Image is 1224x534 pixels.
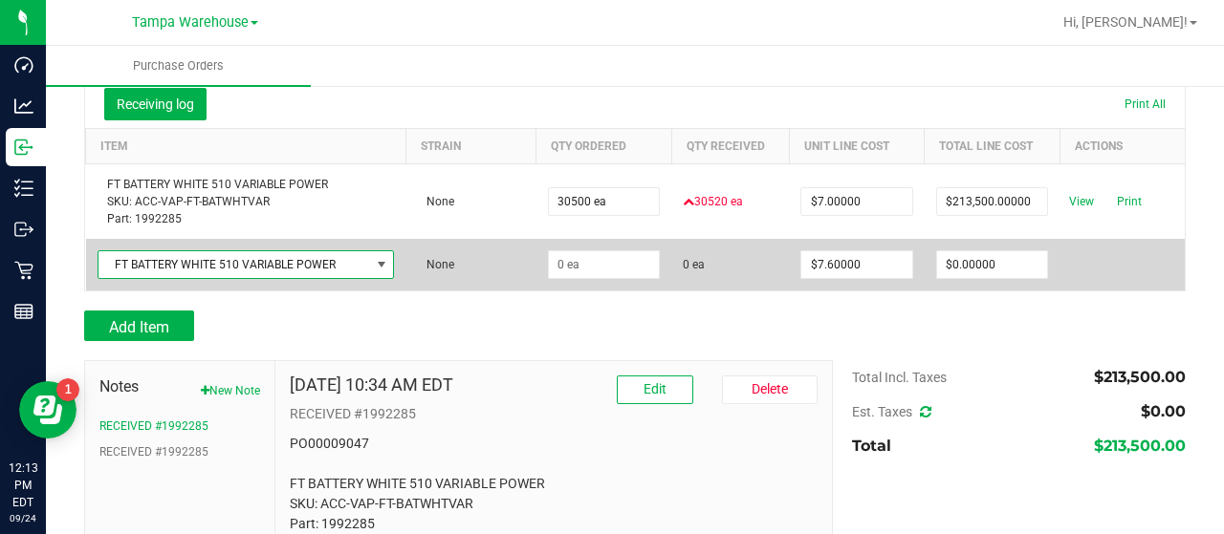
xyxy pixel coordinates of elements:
[46,46,311,86] a: Purchase Orders
[549,251,660,278] input: 0 ea
[1060,128,1185,163] th: Actions
[1094,368,1186,386] span: $213,500.00
[107,57,250,75] span: Purchase Orders
[98,251,370,278] span: FT BATTERY WHITE 510 VARIABLE POWER
[99,417,208,435] button: RECEIVED #1992285
[417,258,454,271] span: None
[99,375,260,398] span: Notes
[104,88,207,120] button: Receiving log
[789,128,925,163] th: Unit Line Cost
[98,176,395,227] div: FT BATTERY WHITE 510 VARIABLE POWER SKU: ACC-VAP-FT-BATWHTVAR Part: 1992285
[683,193,743,210] span: 30520 ea
[14,55,33,75] inline-svg: Dashboard
[14,96,33,116] inline-svg: Analytics
[201,382,260,399] button: New Note
[722,375,818,404] button: Delete
[852,437,891,455] span: Total
[536,128,672,163] th: Qty Ordered
[671,128,789,163] th: Qty Received
[937,188,1048,215] input: $0.00000
[683,256,705,273] span: 0 ea
[801,251,912,278] input: $0.00000
[1110,190,1148,213] span: Print
[852,370,947,385] span: Total Incl. Taxes
[1125,97,1166,111] span: Print All
[109,318,169,336] span: Add Item
[1063,14,1188,30] span: Hi, [PERSON_NAME]!
[925,128,1060,163] th: Total Line Cost
[405,128,535,163] th: Strain
[644,381,667,396] span: Edit
[14,302,33,321] inline-svg: Reports
[14,261,33,280] inline-svg: Retail
[9,511,37,525] p: 09/24
[417,195,454,208] span: None
[549,188,660,215] input: 0 ea
[14,179,33,198] inline-svg: Inventory
[14,138,33,157] inline-svg: Inbound
[14,220,33,239] inline-svg: Outbound
[937,251,1048,278] input: $0.00000
[56,378,79,401] iframe: Resource center unread badge
[290,375,453,395] h4: [DATE] 10:34 AM EDT
[290,404,818,424] p: RECEIVED #1992285
[1094,437,1186,455] span: $213,500.00
[84,310,194,341] button: Add Item
[617,375,693,404] button: Edit
[132,14,249,31] span: Tampa Warehouse
[9,459,37,511] p: 12:13 PM EDT
[86,128,406,163] th: Item
[19,381,76,438] iframe: Resource center
[852,404,931,419] span: Est. Taxes
[752,381,788,396] span: Delete
[1141,402,1186,420] span: $0.00
[1062,190,1101,213] span: View
[99,443,208,460] button: RECEIVED #1992285
[801,188,912,215] input: $0.00000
